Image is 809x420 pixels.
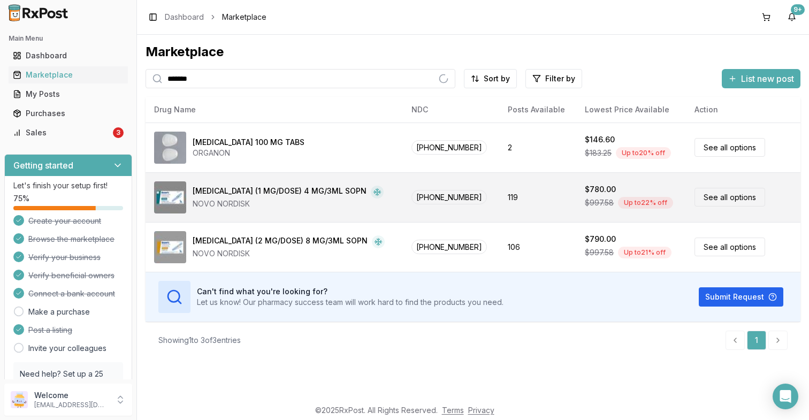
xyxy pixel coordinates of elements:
[34,401,109,409] p: [EMAIL_ADDRESS][DOMAIN_NAME]
[28,252,101,263] span: Verify your business
[525,69,582,88] button: Filter by
[193,198,384,209] div: NOVO NORDISK
[773,384,798,409] div: Open Intercom Messenger
[154,181,186,213] img: Ozempic (1 MG/DOSE) 4 MG/3ML SOPN
[20,369,117,401] p: Need help? Set up a 25 minute call with our team to set up.
[28,343,106,354] a: Invite your colleagues
[197,297,503,308] p: Let us know! Our pharmacy success team will work hard to find the products you need.
[146,43,800,60] div: Marketplace
[484,73,510,84] span: Sort by
[499,172,576,222] td: 119
[193,235,368,248] div: [MEDICAL_DATA] (2 MG/DOSE) 8 MG/3ML SOPN
[193,148,304,158] div: ORGANON
[4,124,132,141] button: Sales3
[28,270,115,281] span: Verify beneficial owners
[193,248,385,259] div: NOVO NORDISK
[499,123,576,172] td: 2
[585,184,616,195] div: $780.00
[9,34,128,43] h2: Main Menu
[791,4,805,15] div: 9+
[28,234,115,245] span: Browse the marketplace
[618,247,671,258] div: Up to 21 % off
[13,159,73,172] h3: Getting started
[686,97,800,123] th: Action
[722,74,800,85] a: List new post
[585,134,615,145] div: $146.60
[193,186,367,198] div: [MEDICAL_DATA] (1 MG/DOSE) 4 MG/3ML SOPN
[411,240,487,254] span: [PHONE_NUMBER]
[28,325,72,335] span: Post a listing
[783,9,800,26] button: 9+
[468,406,494,415] a: Privacy
[464,69,517,88] button: Sort by
[694,238,765,256] a: See all options
[13,70,124,80] div: Marketplace
[741,72,794,85] span: List new post
[694,188,765,207] a: See all options
[585,197,614,208] span: $997.58
[411,140,487,155] span: [PHONE_NUMBER]
[4,86,132,103] button: My Posts
[4,66,132,83] button: Marketplace
[34,390,109,401] p: Welcome
[4,4,73,21] img: RxPost Logo
[165,12,266,22] nav: breadcrumb
[403,97,499,123] th: NDC
[411,190,487,204] span: [PHONE_NUMBER]
[193,137,304,148] div: [MEDICAL_DATA] 100 MG TABS
[499,97,576,123] th: Posts Available
[13,180,123,191] p: Let's finish your setup first!
[4,105,132,122] button: Purchases
[154,231,186,263] img: Ozempic (2 MG/DOSE) 8 MG/3ML SOPN
[158,335,241,346] div: Showing 1 to 3 of 3 entries
[585,247,614,258] span: $997.58
[13,50,124,61] div: Dashboard
[197,286,503,297] h3: Can't find what you're looking for?
[618,197,673,209] div: Up to 22 % off
[9,65,128,85] a: Marketplace
[154,132,186,164] img: Cozaar 100 MG TABS
[222,12,266,22] span: Marketplace
[9,104,128,123] a: Purchases
[9,123,128,142] a: Sales3
[13,127,111,138] div: Sales
[442,406,464,415] a: Terms
[4,47,132,64] button: Dashboard
[146,97,403,123] th: Drug Name
[9,46,128,65] a: Dashboard
[13,108,124,119] div: Purchases
[113,127,124,138] div: 3
[694,138,765,157] a: See all options
[747,331,766,350] a: 1
[545,73,575,84] span: Filter by
[11,391,28,408] img: User avatar
[576,97,686,123] th: Lowest Price Available
[165,12,204,22] a: Dashboard
[699,287,783,307] button: Submit Request
[28,216,101,226] span: Create your account
[13,193,29,204] span: 75 %
[616,147,671,159] div: Up to 20 % off
[722,69,800,88] button: List new post
[13,89,124,100] div: My Posts
[499,222,576,272] td: 106
[585,148,612,158] span: $183.25
[28,307,90,317] a: Make a purchase
[585,234,616,245] div: $790.00
[9,85,128,104] a: My Posts
[726,331,788,350] nav: pagination
[28,288,115,299] span: Connect a bank account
